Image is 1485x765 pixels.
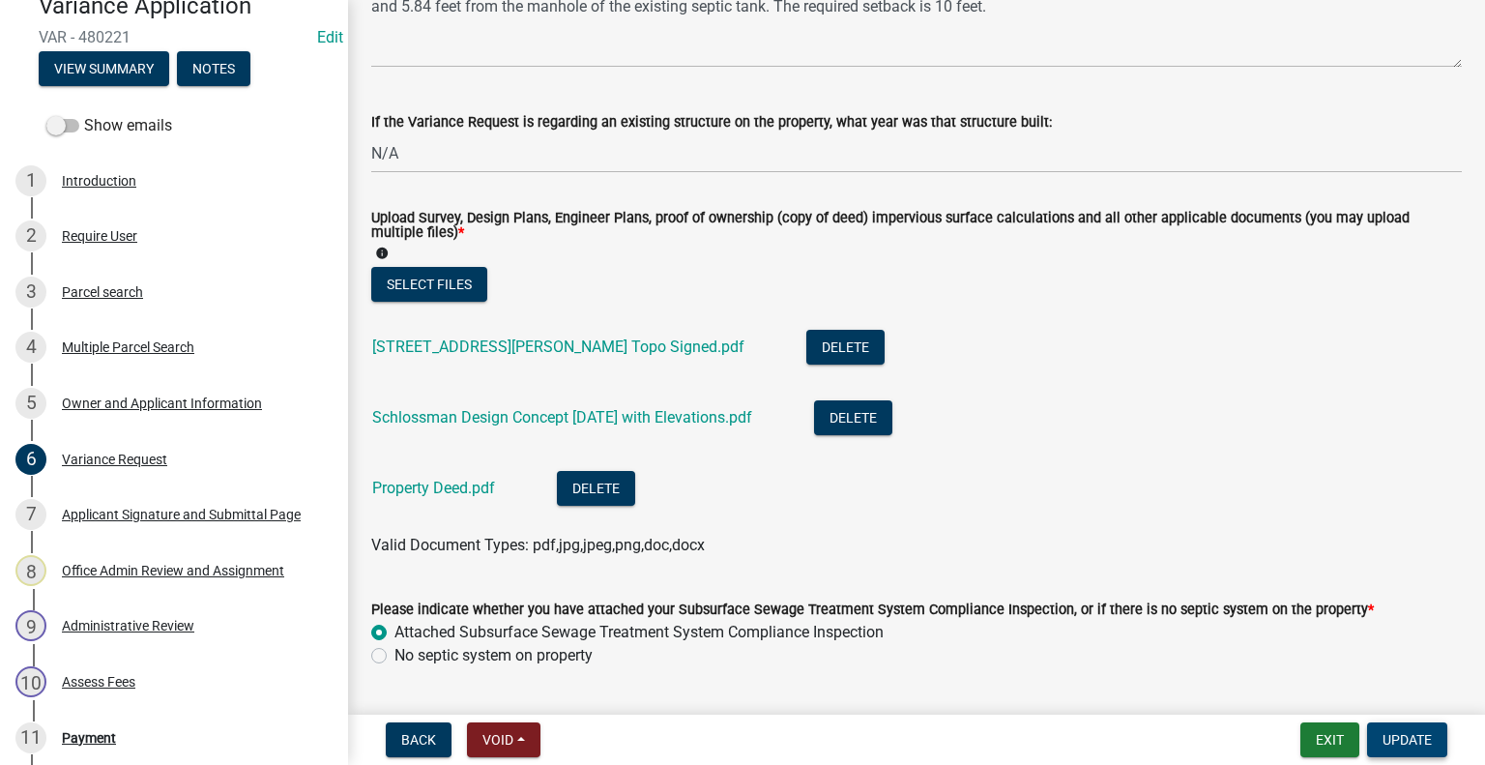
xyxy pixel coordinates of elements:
[62,508,301,521] div: Applicant Signature and Submittal Page
[371,603,1374,617] label: Please indicate whether you have attached your Subsurface Sewage Treatment System Compliance Insp...
[1300,722,1359,757] button: Exit
[39,51,169,86] button: View Summary
[401,732,436,748] span: Back
[62,397,262,410] div: Owner and Applicant Information
[467,722,540,757] button: Void
[15,332,46,363] div: 4
[375,247,389,260] i: info
[371,212,1462,240] label: Upload Survey, Design Plans, Engineer Plans, proof of ownership (copy of deed) impervious surface...
[371,116,1052,130] label: If the Variance Request is regarding an existing structure on the property, what year was that st...
[39,28,309,46] span: VAR - 480221
[806,339,885,358] wm-modal-confirm: Delete Document
[15,666,46,697] div: 10
[15,499,46,530] div: 7
[371,536,705,554] span: Valid Document Types: pdf,jpg,jpeg,png,doc,docx
[317,28,343,46] wm-modal-confirm: Edit Application Number
[15,388,46,419] div: 5
[62,453,167,466] div: Variance Request
[806,330,885,365] button: Delete
[371,267,487,302] button: Select files
[386,722,451,757] button: Back
[15,722,46,753] div: 11
[317,28,343,46] a: Edit
[372,338,744,356] a: [STREET_ADDRESS][PERSON_NAME] Topo Signed.pdf
[1383,732,1432,748] span: Update
[15,555,46,586] div: 8
[15,277,46,308] div: 3
[62,731,116,745] div: Payment
[15,610,46,641] div: 9
[814,400,892,435] button: Delete
[39,62,169,77] wm-modal-confirm: Summary
[62,675,135,689] div: Assess Fees
[177,51,250,86] button: Notes
[46,114,172,137] label: Show emails
[62,229,137,243] div: Require User
[394,621,884,644] label: Attached Subsurface Sewage Treatment System Compliance Inspection
[372,479,495,497] a: Property Deed.pdf
[557,471,635,506] button: Delete
[1367,722,1447,757] button: Update
[177,62,250,77] wm-modal-confirm: Notes
[62,285,143,299] div: Parcel search
[372,408,752,427] a: Schlossman Design Concept [DATE] with Elevations.pdf
[557,481,635,499] wm-modal-confirm: Delete Document
[15,221,46,251] div: 2
[62,340,194,354] div: Multiple Parcel Search
[482,732,513,748] span: Void
[15,165,46,196] div: 1
[814,410,892,428] wm-modal-confirm: Delete Document
[15,444,46,475] div: 6
[394,644,593,667] label: No septic system on property
[62,174,136,188] div: Introduction
[62,619,194,633] div: Administrative Review
[62,564,284,577] div: Office Admin Review and Assignment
